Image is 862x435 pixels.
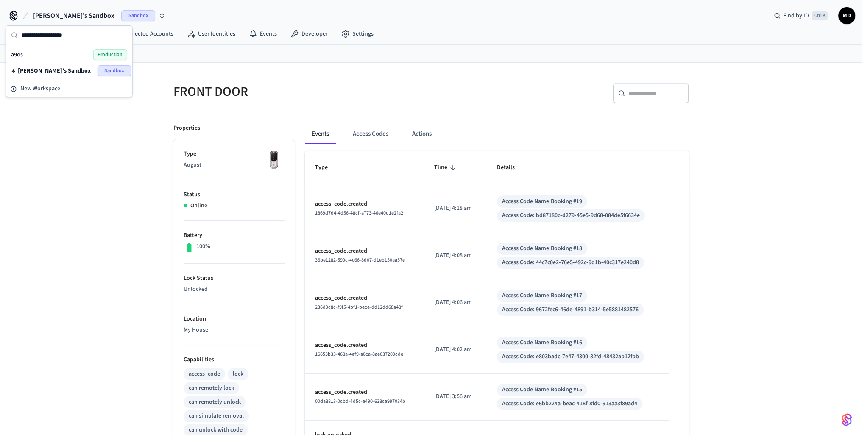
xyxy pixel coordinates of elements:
[242,26,284,42] a: Events
[434,298,477,307] p: [DATE] 4:06 am
[502,385,582,394] div: Access Code Name: Booking #15
[497,161,526,174] span: Details
[842,413,852,427] img: SeamLogoGradient.69752ec5.svg
[184,274,285,283] p: Lock Status
[502,399,637,408] div: Access Code: e6bb224a-beac-418f-8fd0-913aa3f89ad4
[767,8,835,23] div: Find by IDCtrl K
[315,247,414,256] p: access_code.created
[189,412,244,421] div: can simulate removal
[502,305,639,314] div: Access Code: 9672fec6-46de-4891-b314-5e5881482576
[189,370,220,379] div: access_code
[434,392,477,401] p: [DATE] 3:56 am
[184,150,285,159] p: Type
[93,49,127,60] span: Production
[315,209,403,217] span: 1869d7d4-4d56-48cf-a773-46e40d1e2fa2
[783,11,809,20] span: Find by ID
[315,257,405,264] span: 36be1282-599c-4c66-8d07-d1eb150aa57e
[405,124,438,144] button: Actions
[502,211,640,220] div: Access Code: bd87180c-d279-45e5-9d68-084de5f6634e
[434,345,477,354] p: [DATE] 4:02 am
[434,204,477,213] p: [DATE] 4:18 am
[335,26,380,42] a: Settings
[315,341,414,350] p: access_code.created
[434,161,458,174] span: Time
[184,326,285,335] p: My House
[184,355,285,364] p: Capabilities
[502,352,639,361] div: Access Code: e803badc-7e47-4300-82fd-48432ab12fbb
[184,285,285,294] p: Unlocked
[502,291,582,300] div: Access Code Name: Booking #17
[315,304,403,311] span: 236d9c8c-f9f5-4bf1-bece-dd12dd68a48f
[305,124,336,144] button: Events
[189,426,243,435] div: can unlock with code
[434,251,477,260] p: [DATE] 4:08 am
[33,11,114,21] span: [PERSON_NAME]'s Sandbox
[20,84,60,93] span: New Workspace
[284,26,335,42] a: Developer
[103,26,180,42] a: Connected Accounts
[502,258,639,267] div: Access Code: 44c7c0e2-76e5-492c-9d1b-40c317e240d8
[315,294,414,303] p: access_code.created
[263,150,285,171] img: Yale Assure Touchscreen Wifi Smart Lock, Satin Nickel, Front
[502,244,582,253] div: Access Code Name: Booking #18
[502,197,582,206] div: Access Code Name: Booking #19
[502,338,582,347] div: Access Code Name: Booking #16
[11,50,23,59] span: a9os
[180,26,242,42] a: User Identities
[812,11,828,20] span: Ctrl K
[98,65,131,76] span: Sandbox
[18,67,91,75] span: [PERSON_NAME]'s Sandbox
[121,10,155,21] span: Sandbox
[189,384,234,393] div: can remotely lock
[346,124,395,144] button: Access Codes
[173,124,200,133] p: Properties
[315,388,414,397] p: access_code.created
[233,370,243,379] div: lock
[305,124,689,144] div: ant example
[184,190,285,199] p: Status
[7,82,131,96] button: New Workspace
[184,161,285,170] p: August
[315,398,405,405] span: 00da8813-0cbd-4d5c-a490-638ca997034b
[196,242,210,251] p: 100%
[838,7,855,24] button: MD
[173,83,426,100] h5: FRONT DOOR
[315,161,339,174] span: Type
[190,201,207,210] p: Online
[184,315,285,323] p: Location
[189,398,241,407] div: can remotely unlock
[6,45,132,81] div: Suggestions
[839,8,854,23] span: MD
[184,231,285,240] p: Battery
[315,200,414,209] p: access_code.created
[315,351,403,358] span: 16653b33-468a-4ef9-a0ca-8ae637209cde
